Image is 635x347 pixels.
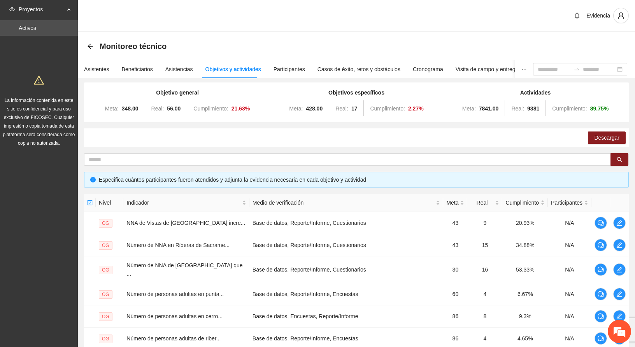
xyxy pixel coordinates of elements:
[99,266,112,274] span: OG
[45,104,107,182] span: Estamos en línea.
[595,217,607,229] button: comment
[306,105,323,112] strong: 428.00
[456,65,528,74] div: Visita de campo y entregables
[253,198,434,207] span: Medio de verificación
[370,105,405,112] span: Cumplimiento:
[84,65,109,74] div: Asistentes
[467,305,502,328] td: 8
[548,283,591,305] td: N/A
[126,242,230,248] span: Número de NNA en Riberas de Sacrame...
[614,291,625,297] span: edit
[527,105,539,112] strong: 9381
[588,131,626,144] button: Descargar
[165,65,193,74] div: Asistencias
[443,256,467,283] td: 30
[156,89,199,96] strong: Objetivo general
[19,25,36,31] a: Activos
[467,212,502,234] td: 9
[467,256,502,283] td: 16
[249,256,443,283] td: Base de datos, Reporte/Informe, Cuestionarios
[122,65,153,74] div: Beneficiarios
[289,105,303,112] span: Meta:
[521,67,527,72] span: ellipsis
[126,220,245,226] span: NNA de Vistas de [GEOGRAPHIC_DATA] incre...
[126,291,224,297] span: Número de personas adultas en punta...
[594,133,619,142] span: Descargar
[586,12,610,19] span: Evidencia
[99,312,112,321] span: OG
[249,194,443,212] th: Medio de verificación
[614,313,625,319] span: edit
[123,194,249,212] th: Indicador
[502,256,548,283] td: 53.33%
[443,283,467,305] td: 60
[613,239,626,251] button: edit
[122,105,139,112] strong: 348.00
[511,105,524,112] span: Real:
[19,2,65,17] span: Proyectos
[90,177,96,182] span: info-circle
[613,310,626,322] button: edit
[548,305,591,328] td: N/A
[470,198,493,207] span: Real
[34,75,44,85] span: warning
[105,105,119,112] span: Meta:
[613,263,626,276] button: edit
[128,4,146,23] div: Minimizar ventana de chat en vivo
[614,242,625,248] span: edit
[571,12,583,19] span: bell
[613,8,629,23] button: user
[595,288,607,300] button: comment
[548,234,591,256] td: N/A
[4,212,148,240] textarea: Escriba su mensaje y pulse “Intro”
[335,105,348,112] span: Real:
[99,290,112,299] span: OG
[548,194,591,212] th: Participantes
[413,65,443,74] div: Cronograma
[548,212,591,234] td: N/A
[99,241,112,250] span: OG
[126,335,221,342] span: Número de personas adultas de riber...
[590,105,609,112] strong: 89.75 %
[40,40,131,50] div: Chatee con nosotros ahora
[614,220,625,226] span: edit
[505,198,539,207] span: Cumplimiento
[317,65,400,74] div: Casos de éxito, retos y obstáculos
[552,105,587,112] span: Cumplimiento:
[613,288,626,300] button: edit
[232,105,250,112] strong: 21.63 %
[443,305,467,328] td: 86
[595,310,607,322] button: comment
[249,283,443,305] td: Base de datos, Reporte/Informe, Encuestas
[249,212,443,234] td: Base de datos, Reporte/Informe, Cuestionarios
[551,198,582,207] span: Participantes
[595,239,607,251] button: comment
[249,305,443,328] td: Base de datos, Encuestas, Reporte/Informe
[479,105,499,112] strong: 7841.00
[96,194,123,212] th: Nivel
[408,105,424,112] strong: 2.27 %
[614,266,625,273] span: edit
[502,234,548,256] td: 34.88%
[467,234,502,256] td: 15
[610,153,628,166] button: search
[467,194,502,212] th: Real
[462,105,476,112] span: Meta:
[502,212,548,234] td: 20.93%
[515,60,533,78] button: ellipsis
[351,105,358,112] strong: 17
[571,9,583,22] button: bell
[100,40,167,53] span: Monitoreo técnico
[520,89,551,96] strong: Actividades
[443,234,467,256] td: 43
[502,305,548,328] td: 9.3%
[205,65,261,74] div: Objetivos y actividades
[87,43,93,49] span: arrow-left
[502,283,548,305] td: 6.67%
[99,335,112,343] span: OG
[126,262,242,277] span: Número de NNA de [GEOGRAPHIC_DATA] que ...
[595,263,607,276] button: comment
[3,98,75,146] span: La información contenida en este sitio es confidencial y para uso exclusivo de FICOSEC. Cualquier...
[574,66,580,72] span: to
[9,7,15,12] span: eye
